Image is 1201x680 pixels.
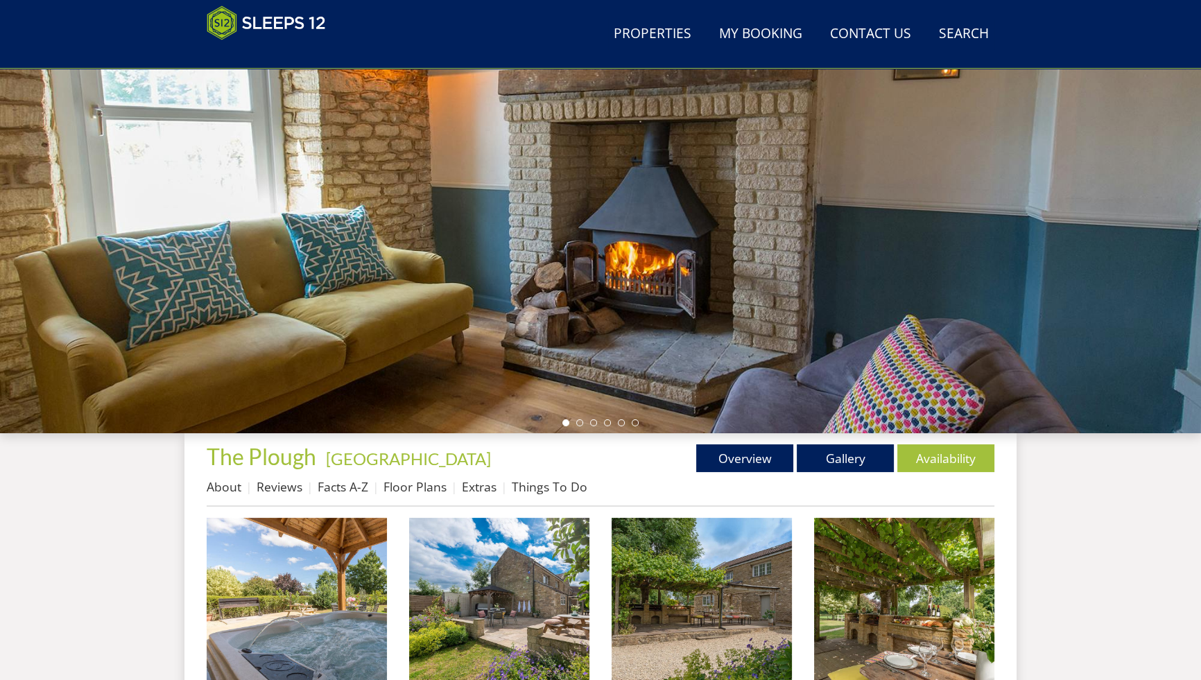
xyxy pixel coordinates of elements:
[326,448,491,469] a: [GEOGRAPHIC_DATA]
[207,443,316,470] span: The Plough
[318,478,368,495] a: Facts A-Z
[797,444,894,472] a: Gallery
[696,444,793,472] a: Overview
[257,478,302,495] a: Reviews
[933,19,994,50] a: Search
[383,478,447,495] a: Floor Plans
[608,19,697,50] a: Properties
[824,19,917,50] a: Contact Us
[462,478,496,495] a: Extras
[897,444,994,472] a: Availability
[200,49,345,60] iframe: Customer reviews powered by Trustpilot
[714,19,808,50] a: My Booking
[207,6,326,40] img: Sleeps 12
[207,478,241,495] a: About
[320,448,491,469] span: -
[512,478,587,495] a: Things To Do
[207,443,320,470] a: The Plough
